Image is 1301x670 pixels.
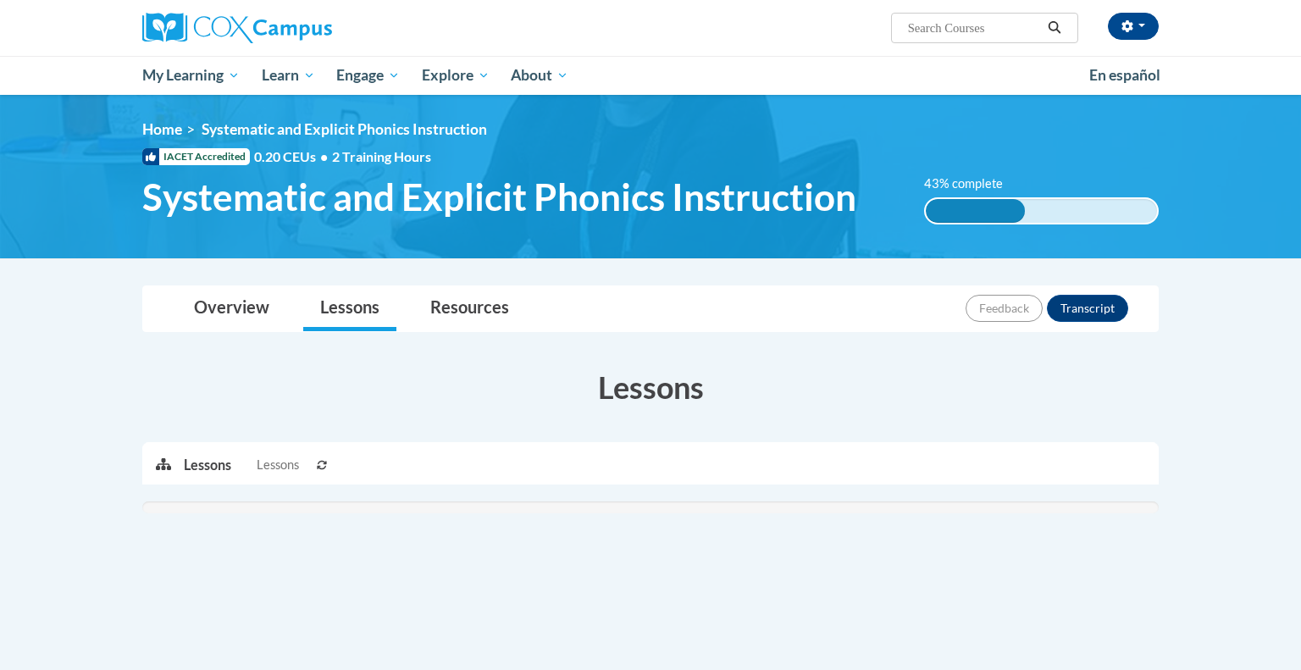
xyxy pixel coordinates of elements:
[906,18,1042,38] input: Search Courses
[257,456,299,474] span: Lessons
[303,286,396,331] a: Lessons
[131,56,251,95] a: My Learning
[251,56,326,95] a: Learn
[325,56,411,95] a: Engage
[926,199,1026,223] div: 43% complete
[411,56,501,95] a: Explore
[117,56,1184,95] div: Main menu
[177,286,286,331] a: Overview
[320,148,328,164] span: •
[924,174,1021,193] label: 43% complete
[142,148,250,165] span: IACET Accredited
[202,120,487,138] span: Systematic and Explicit Phonics Instruction
[142,174,856,219] span: Systematic and Explicit Phonics Instruction
[501,56,580,95] a: About
[332,148,431,164] span: 2 Training Hours
[262,65,315,86] span: Learn
[142,13,332,43] img: Cox Campus
[142,13,464,43] a: Cox Campus
[142,65,240,86] span: My Learning
[1108,13,1159,40] button: Account Settings
[142,366,1159,408] h3: Lessons
[336,65,400,86] span: Engage
[1047,295,1128,322] button: Transcript
[413,286,526,331] a: Resources
[184,456,231,474] p: Lessons
[422,65,490,86] span: Explore
[254,147,332,166] span: 0.20 CEUs
[511,65,568,86] span: About
[1042,18,1067,38] button: Search
[1089,66,1160,84] span: En español
[142,120,182,138] a: Home
[966,295,1043,322] button: Feedback
[1078,58,1171,93] a: En español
